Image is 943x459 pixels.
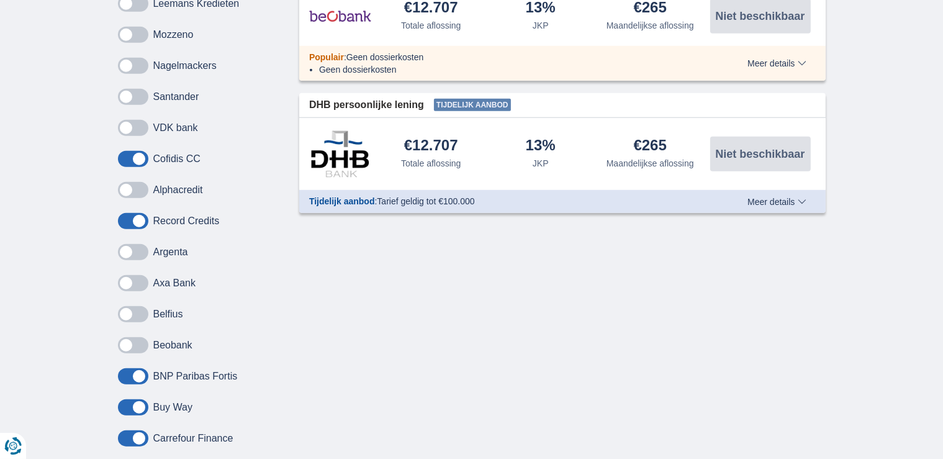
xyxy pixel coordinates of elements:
label: Record Credits [153,216,220,227]
span: Niet beschikbaar [715,148,805,160]
div: : [299,195,712,207]
label: Buy Way [153,402,192,413]
label: VDK bank [153,122,198,134]
div: : [299,51,712,63]
span: Tijdelijk aanbod [309,196,375,206]
div: JKP [533,19,549,32]
label: Mozzeno [153,29,194,40]
label: Belfius [153,309,183,320]
span: Tarief geldig tot €100.000 [377,196,474,206]
div: €12.707 [404,138,458,155]
label: Axa Bank [153,278,196,289]
label: Santander [153,91,199,102]
label: BNP Paribas Fortis [153,371,238,382]
span: Niet beschikbaar [715,11,805,22]
button: Meer details [738,197,815,207]
label: Argenta [153,247,188,258]
label: Beobank [153,340,192,351]
label: Alphacredit [153,184,203,196]
button: Meer details [738,58,815,68]
span: Populair [309,52,344,62]
li: Geen dossierkosten [319,63,702,76]
span: Geen dossierkosten [346,52,424,62]
div: JKP [533,157,549,170]
div: Maandelijkse aflossing [607,157,694,170]
label: Cofidis CC [153,153,201,165]
img: product.pl.alt Beobank [309,1,371,32]
div: 13% [526,138,556,155]
div: €265 [634,138,667,155]
button: Niet beschikbaar [710,137,811,171]
label: Nagelmackers [153,60,217,71]
span: Meer details [747,59,806,68]
span: DHB persoonlijke lening [309,98,424,112]
div: Totale aflossing [401,157,461,170]
div: Maandelijkse aflossing [607,19,694,32]
label: Carrefour Finance [153,433,233,444]
span: Meer details [747,198,806,206]
img: product.pl.alt DHB Bank [309,130,371,178]
div: Totale aflossing [401,19,461,32]
span: Tijdelijk aanbod [434,99,511,111]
